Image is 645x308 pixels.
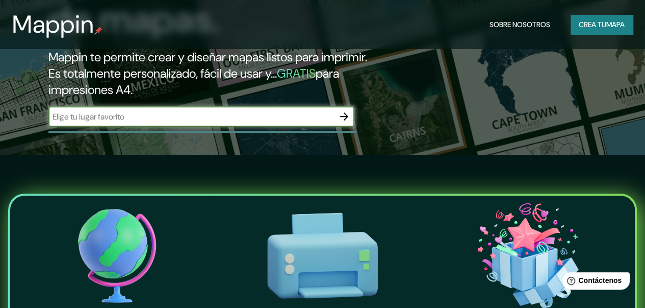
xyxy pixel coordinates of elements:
font: Sobre nosotros [489,20,550,29]
font: Mappin [12,8,94,40]
img: pin de mapeo [94,27,102,35]
input: Elige tu lugar favorito [48,111,334,123]
font: Mappin te permite crear y diseñar mapas listos para imprimir. [48,49,367,65]
font: para impresiones A4. [48,65,339,98]
font: mapa [606,20,625,29]
button: Sobre nosotros [485,15,554,34]
button: Crea tumapa [571,15,633,34]
font: Es totalmente personalizado, fácil de usar y... [48,65,277,81]
font: Crea tu [579,20,606,29]
font: GRATIS [277,65,316,81]
iframe: Lanzador de widgets de ayuda [554,268,634,297]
